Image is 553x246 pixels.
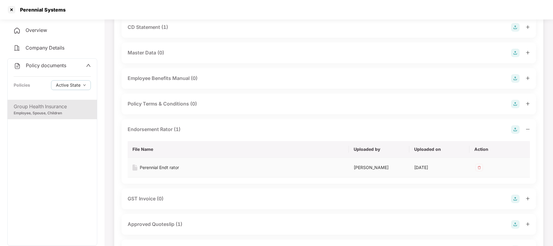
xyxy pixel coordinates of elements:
span: plus [526,222,530,226]
img: svg+xml;base64,PHN2ZyB4bWxucz0iaHR0cDovL3d3dy53My5vcmcvMjAwMC9zdmciIHdpZHRoPSIyNCIgaGVpZ2h0PSIyNC... [13,27,21,34]
div: Approved Quoteslip (1) [128,220,182,228]
img: svg+xml;base64,PHN2ZyB4bWxucz0iaHR0cDovL3d3dy53My5vcmcvMjAwMC9zdmciIHdpZHRoPSIxNiIgaGVpZ2h0PSIyMC... [132,165,137,171]
th: Uploaded by [349,141,409,158]
img: svg+xml;base64,PHN2ZyB4bWxucz0iaHR0cDovL3d3dy53My5vcmcvMjAwMC9zdmciIHdpZHRoPSIyOCIgaGVpZ2h0PSIyOC... [511,23,520,32]
span: plus [526,25,530,29]
th: Action [469,141,530,158]
div: [DATE] [414,164,465,171]
span: down [83,84,86,87]
span: plus [526,102,530,106]
div: Policies [14,82,30,88]
div: Employee Benefits Manual (0) [128,74,197,82]
img: svg+xml;base64,PHN2ZyB4bWxucz0iaHR0cDovL3d3dy53My5vcmcvMjAwMC9zdmciIHdpZHRoPSIyOCIgaGVpZ2h0PSIyOC... [511,49,520,57]
div: Employee, Spouse, Children [14,110,91,116]
div: Group Health Insurance [14,103,91,110]
div: Endorsement Rator (1) [128,126,180,133]
div: GST Invoice (0) [128,195,163,203]
span: minus [526,127,530,131]
button: Active Statedown [51,80,91,90]
img: svg+xml;base64,PHN2ZyB4bWxucz0iaHR0cDovL3d3dy53My5vcmcvMjAwMC9zdmciIHdpZHRoPSIyOCIgaGVpZ2h0PSIyOC... [511,220,520,229]
span: plus [526,196,530,201]
img: svg+xml;base64,PHN2ZyB4bWxucz0iaHR0cDovL3d3dy53My5vcmcvMjAwMC9zdmciIHdpZHRoPSIzMiIgaGVpZ2h0PSIzMi... [474,163,484,172]
span: plus [526,50,530,55]
span: up [86,63,91,68]
span: Active State [56,82,81,88]
img: svg+xml;base64,PHN2ZyB4bWxucz0iaHR0cDovL3d3dy53My5vcmcvMjAwMC9zdmciIHdpZHRoPSIyOCIgaGVpZ2h0PSIyOC... [511,74,520,83]
span: Overview [26,27,47,33]
img: svg+xml;base64,PHN2ZyB4bWxucz0iaHR0cDovL3d3dy53My5vcmcvMjAwMC9zdmciIHdpZHRoPSIyOCIgaGVpZ2h0PSIyOC... [511,195,520,203]
span: plus [526,76,530,80]
div: Policy Terms & Conditions (0) [128,100,197,108]
img: svg+xml;base64,PHN2ZyB4bWxucz0iaHR0cDovL3d3dy53My5vcmcvMjAwMC9zdmciIHdpZHRoPSIyNCIgaGVpZ2h0PSIyNC... [13,44,21,52]
img: svg+xml;base64,PHN2ZyB4bWxucz0iaHR0cDovL3d3dy53My5vcmcvMjAwMC9zdmciIHdpZHRoPSIyOCIgaGVpZ2h0PSIyOC... [511,100,520,108]
img: svg+xml;base64,PHN2ZyB4bWxucz0iaHR0cDovL3d3dy53My5vcmcvMjAwMC9zdmciIHdpZHRoPSIyOCIgaGVpZ2h0PSIyOC... [511,125,520,134]
div: Perennial Endt rator [140,164,179,171]
div: CD Statement (1) [128,23,168,31]
div: Master Data (0) [128,49,164,57]
span: Policy documents [26,62,66,68]
th: File Name [128,141,349,158]
div: [PERSON_NAME] [354,164,404,171]
img: svg+xml;base64,PHN2ZyB4bWxucz0iaHR0cDovL3d3dy53My5vcmcvMjAwMC9zdmciIHdpZHRoPSIyNCIgaGVpZ2h0PSIyNC... [14,62,21,70]
span: Company Details [26,45,64,51]
div: Perennial Systems [16,7,66,13]
th: Uploaded on [409,141,470,158]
